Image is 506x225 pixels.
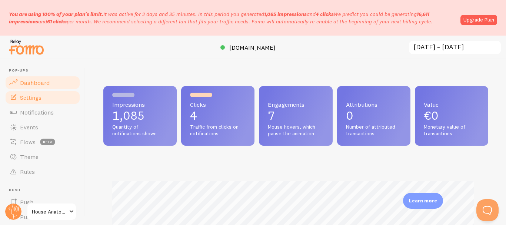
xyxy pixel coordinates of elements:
span: Mouse hovers, which pause the animation [268,124,323,137]
span: Traffic from clicks on notifications [190,124,246,137]
span: Engagements [268,102,323,107]
span: Dashboard [20,79,50,86]
span: Quantity of notifications shown [112,124,168,137]
a: Events [4,120,81,135]
p: Learn more [409,197,437,204]
a: Dashboard [4,75,81,90]
a: House Anatomy Sounds [27,203,77,221]
iframe: Help Scout Beacon - Open [476,199,499,221]
a: Settings [4,90,81,105]
span: Push [20,198,33,206]
b: 4 clicks [316,11,334,17]
a: Rules [4,164,81,179]
a: Upgrade Plan [460,15,497,25]
span: Theme [20,153,39,161]
span: Clicks [190,102,246,107]
a: Theme [4,149,81,164]
span: Value [424,102,479,107]
a: Push [4,195,81,209]
span: beta [40,139,55,145]
span: House Anatomy Sounds [32,207,67,216]
p: 4 [190,110,246,122]
p: 7 [268,110,323,122]
p: 1,085 [112,110,168,122]
b: 1,085 impressions [264,11,307,17]
div: Learn more [403,193,443,209]
p: It was active for 2 days and 35 minutes. In this period you generated We predict you could be gen... [9,10,456,25]
span: Number of attributed transactions [346,124,402,137]
span: and [264,11,334,17]
span: Pop-ups [9,68,81,73]
span: Events [20,123,38,131]
span: Monetary value of transactions [424,124,479,137]
span: Impressions [112,102,168,107]
span: Flows [20,138,36,146]
p: 0 [346,110,402,122]
span: Notifications [20,109,54,116]
span: Rules [20,168,35,175]
b: 61 clicks [47,18,67,25]
a: Notifications [4,105,81,120]
img: fomo-relay-logo-orange.svg [8,37,45,56]
span: You are using 100% of your plan's limit. [9,11,103,17]
a: Flows beta [4,135,81,149]
span: Settings [20,94,41,101]
span: €0 [424,108,439,123]
span: Push [9,188,81,193]
span: Attributions [346,102,402,107]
